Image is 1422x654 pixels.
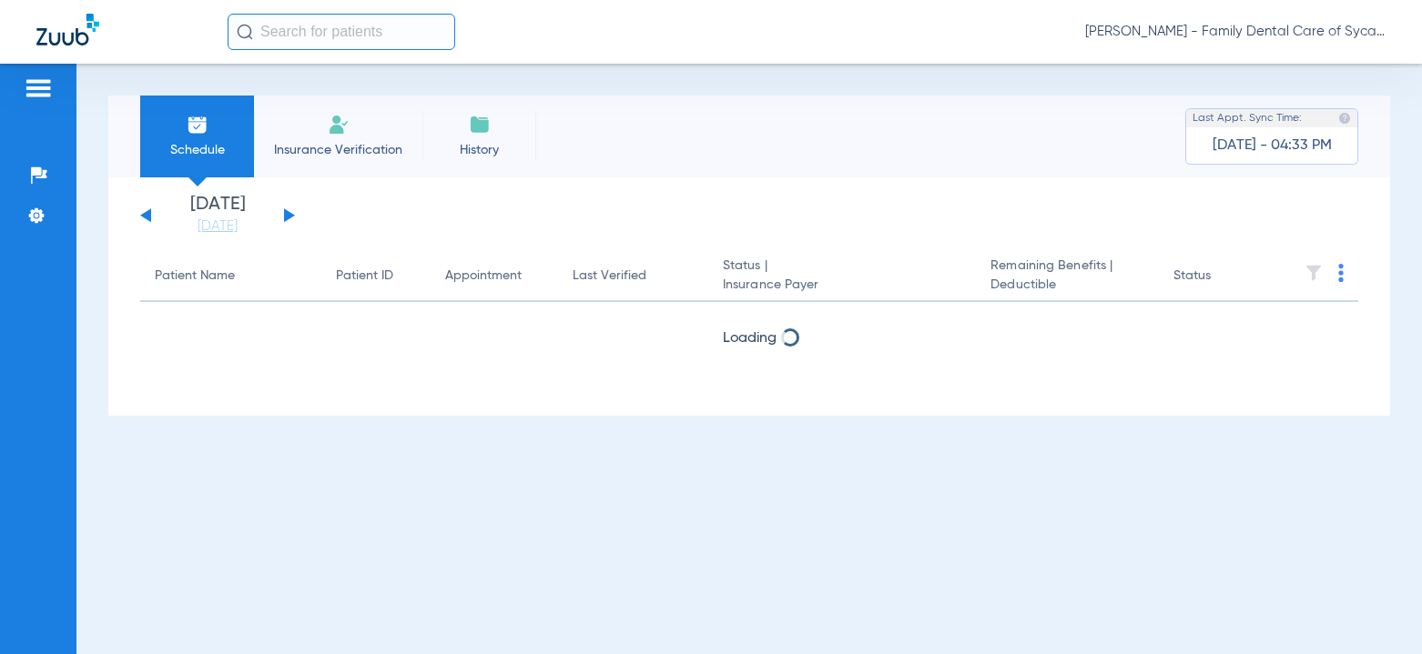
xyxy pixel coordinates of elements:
div: Last Verified [573,267,646,286]
img: Schedule [187,114,208,136]
th: Remaining Benefits | [976,251,1159,302]
div: Patient Name [155,267,307,286]
div: Patient ID [336,267,416,286]
div: Last Verified [573,267,694,286]
img: Search Icon [237,24,253,40]
span: History [436,141,523,159]
div: Appointment [445,267,543,286]
span: Insurance Payer [723,276,961,295]
a: [DATE] [163,217,272,236]
img: last sync help info [1338,112,1351,125]
img: filter.svg [1305,264,1323,282]
img: group-dot-blue.svg [1338,264,1344,282]
span: Loading [723,331,777,346]
th: Status | [708,251,976,302]
span: Insurance Verification [268,141,409,159]
input: Search for patients [228,14,455,50]
div: Patient ID [336,267,393,286]
img: hamburger-icon [24,77,53,99]
span: [PERSON_NAME] - Family Dental Care of Sycamore [1085,23,1386,41]
li: [DATE] [163,196,272,236]
img: History [469,114,491,136]
img: Zuub Logo [36,14,99,45]
span: Deductible [990,276,1144,295]
th: Status [1159,251,1282,302]
span: [DATE] - 04:33 PM [1213,136,1332,155]
div: Patient Name [155,267,235,286]
span: Schedule [154,141,240,159]
img: Manual Insurance Verification [328,114,350,136]
span: Last Appt. Sync Time: [1193,109,1302,127]
div: Appointment [445,267,522,286]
